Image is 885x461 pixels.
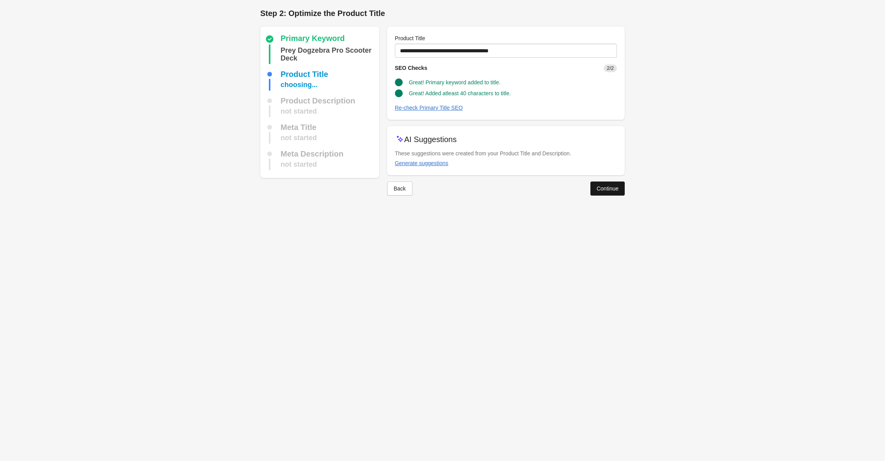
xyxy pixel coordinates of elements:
div: Back [394,185,406,192]
span: These suggestions were created from your Product Title and Description. [395,150,571,157]
h1: Step 2: Optimize the Product Title [260,8,625,19]
div: not started [281,132,317,144]
div: choosing... [281,79,318,91]
div: Generate suggestions [395,160,448,166]
span: SEO Checks [395,65,427,71]
div: Meta Title [281,123,316,131]
div: Prey Dogzebra Pro Scooter Deck [281,44,376,64]
div: Product Title [281,70,328,78]
div: not started [281,158,317,170]
span: Great! Added atleast 40 characters to title. [409,90,511,96]
div: Product Description [281,97,355,105]
span: 2/2 [604,64,617,72]
button: Continue [590,182,625,196]
span: Great! Primary keyword added to title. [409,79,501,85]
button: Generate suggestions [392,156,451,170]
div: not started [281,105,317,117]
p: AI Suggestions [404,134,457,145]
div: Meta Description [281,150,343,158]
label: Product Title [395,34,425,42]
div: Continue [597,185,618,192]
button: Back [387,182,412,196]
div: Re-check Primary Title SEO [395,105,463,111]
div: Primary Keyword [281,34,345,44]
button: Re-check Primary Title SEO [392,101,466,115]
